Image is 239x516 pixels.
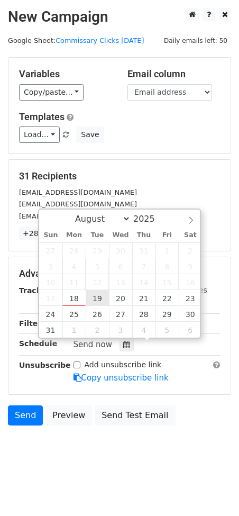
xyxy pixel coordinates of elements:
[160,35,231,47] span: Daily emails left: 50
[155,322,179,338] span: September 5, 2025
[19,111,65,122] a: Templates
[8,37,144,44] small: Google Sheet:
[86,290,109,306] span: August 19, 2025
[132,322,155,338] span: September 4, 2025
[76,126,104,143] button: Save
[39,322,62,338] span: August 31, 2025
[179,290,202,306] span: August 23, 2025
[109,290,132,306] span: August 20, 2025
[95,405,175,426] a: Send Test Email
[155,306,179,322] span: August 29, 2025
[86,242,109,258] span: July 29, 2025
[179,274,202,290] span: August 16, 2025
[62,290,86,306] span: August 18, 2025
[109,232,132,239] span: Wed
[155,258,179,274] span: August 8, 2025
[19,188,137,196] small: [EMAIL_ADDRESS][DOMAIN_NAME]
[109,258,132,274] span: August 6, 2025
[85,359,162,370] label: Add unsubscribe link
[179,322,202,338] span: September 6, 2025
[39,306,62,322] span: August 24, 2025
[8,405,43,426] a: Send
[19,227,63,240] a: +28 more
[73,373,169,383] a: Copy unsubscribe link
[19,68,112,80] h5: Variables
[19,319,46,328] strong: Filters
[86,258,109,274] span: August 5, 2025
[166,285,207,296] label: UTM Codes
[179,232,202,239] span: Sat
[155,274,179,290] span: August 15, 2025
[8,8,231,26] h2: New Campaign
[109,274,132,290] span: August 13, 2025
[19,361,71,369] strong: Unsubscribe
[109,242,132,258] span: July 30, 2025
[155,290,179,306] span: August 22, 2025
[62,242,86,258] span: July 28, 2025
[19,268,220,279] h5: Advanced
[186,465,239,516] iframe: Chat Widget
[19,212,137,220] small: [EMAIL_ADDRESS][DOMAIN_NAME]
[132,242,155,258] span: July 31, 2025
[39,274,62,290] span: August 10, 2025
[39,242,62,258] span: July 27, 2025
[39,232,62,239] span: Sun
[19,84,84,101] a: Copy/paste...
[179,258,202,274] span: August 9, 2025
[62,232,86,239] span: Mon
[86,274,109,290] span: August 12, 2025
[62,306,86,322] span: August 25, 2025
[86,232,109,239] span: Tue
[132,274,155,290] span: August 14, 2025
[179,306,202,322] span: August 30, 2025
[132,306,155,322] span: August 28, 2025
[19,286,54,295] strong: Tracking
[86,322,109,338] span: September 2, 2025
[62,274,86,290] span: August 11, 2025
[160,37,231,44] a: Daily emails left: 50
[45,405,92,426] a: Preview
[132,290,155,306] span: August 21, 2025
[131,214,169,224] input: Year
[86,306,109,322] span: August 26, 2025
[62,258,86,274] span: August 4, 2025
[19,170,220,182] h5: 31 Recipients
[62,322,86,338] span: September 1, 2025
[127,68,220,80] h5: Email column
[19,339,57,348] strong: Schedule
[132,232,155,239] span: Thu
[109,322,132,338] span: September 3, 2025
[109,306,132,322] span: August 27, 2025
[39,290,62,306] span: August 17, 2025
[19,200,137,208] small: [EMAIL_ADDRESS][DOMAIN_NAME]
[179,242,202,258] span: August 2, 2025
[19,126,60,143] a: Load...
[155,232,179,239] span: Fri
[56,37,144,44] a: Commissary Clicks [DATE]
[132,258,155,274] span: August 7, 2025
[155,242,179,258] span: August 1, 2025
[73,340,113,349] span: Send now
[39,258,62,274] span: August 3, 2025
